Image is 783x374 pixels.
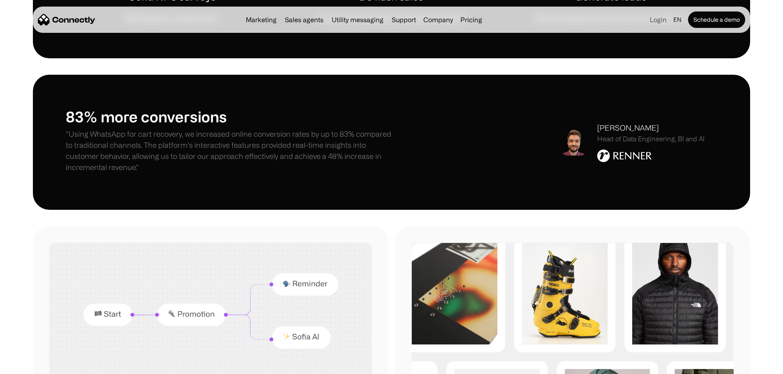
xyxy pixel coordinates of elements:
div: en [673,14,681,25]
a: Pricing [457,16,485,23]
a: Schedule a demo [688,11,745,28]
a: Sales agents [282,16,327,23]
a: Marketing [243,16,280,23]
ul: Language list [16,360,49,371]
a: Login [647,14,670,25]
h1: 83% more conversions [66,108,392,125]
a: home [38,14,95,26]
a: Utility messaging [328,16,387,23]
p: "Using WhatsApp for cart recovery, we increased online conversion rates by up to 83% compared to ... [66,128,392,173]
aside: Language selected: English [8,359,49,371]
a: Support [388,16,419,23]
div: en [670,14,686,25]
div: Head of Data Engineering, BI and AI [597,135,704,143]
div: [PERSON_NAME] [597,122,704,133]
div: Company [423,14,453,25]
div: Company [421,14,455,25]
